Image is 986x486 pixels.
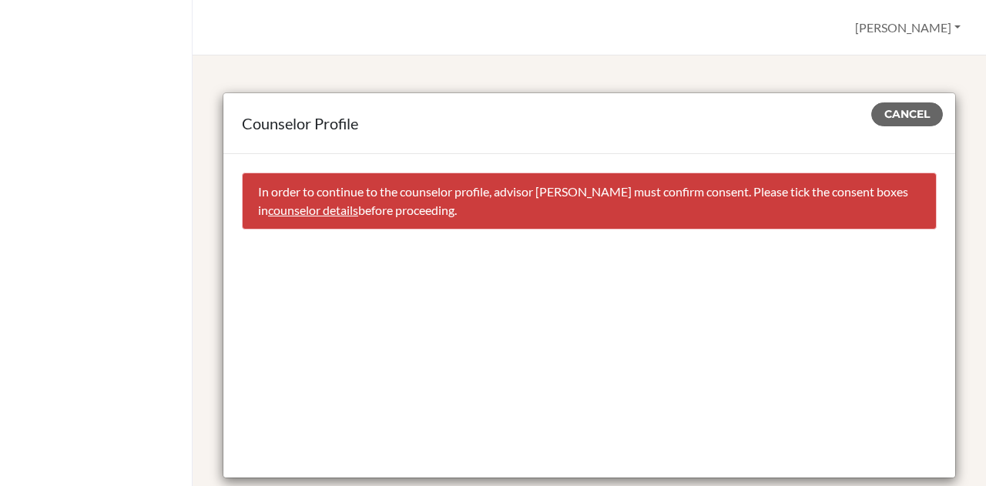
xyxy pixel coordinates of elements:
[884,107,930,121] span: Cancel
[871,102,943,126] button: Cancel
[242,112,937,135] div: Counselor Profile
[848,13,968,42] button: [PERSON_NAME]
[258,183,921,220] p: In order to continue to the counselor profile, advisor [PERSON_NAME] must confirm consent. Please...
[268,203,358,217] a: counselor details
